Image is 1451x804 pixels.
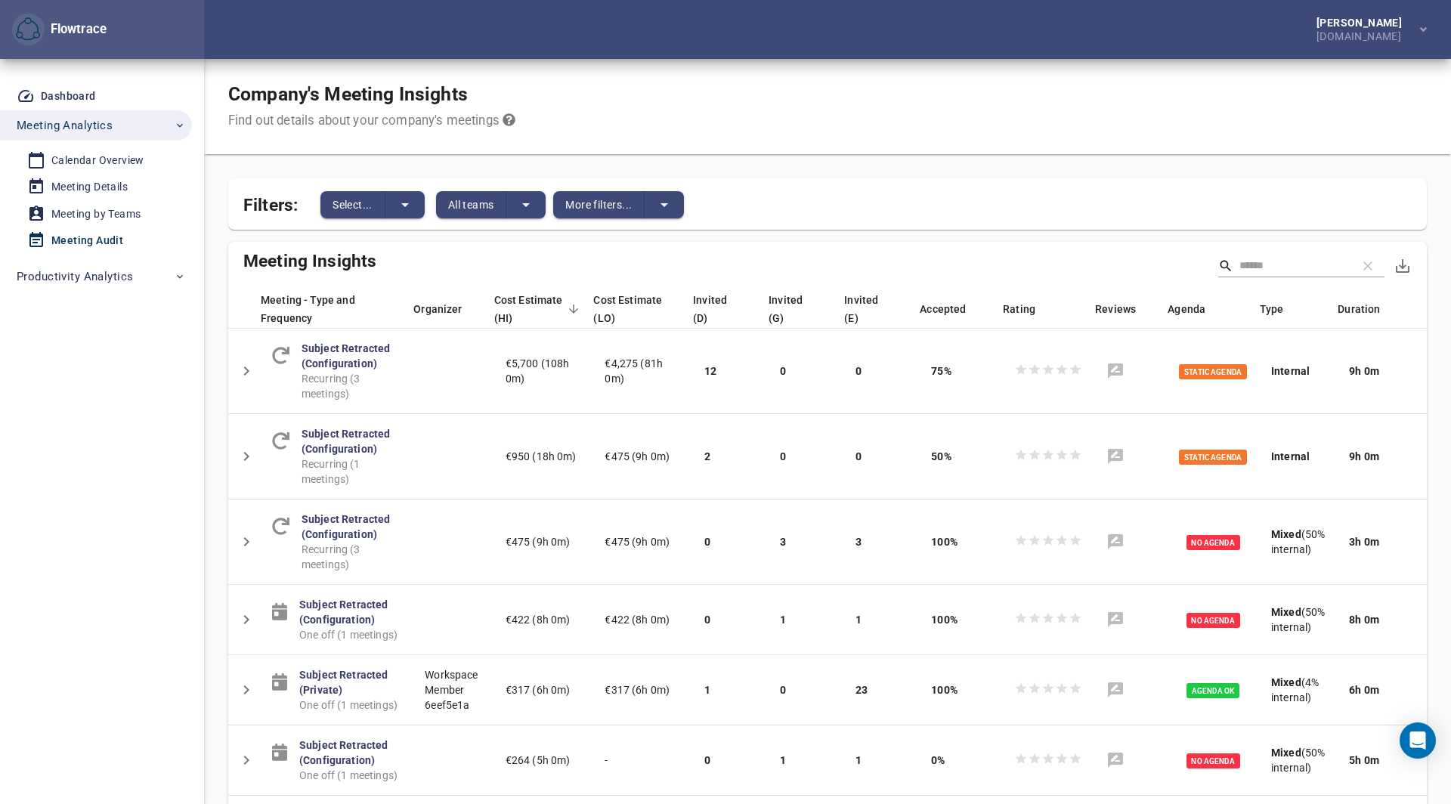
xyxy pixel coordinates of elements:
span: 100% [931,536,958,548]
div: Flowtrace [45,20,107,39]
td: €317 (6h 0m) [592,655,692,725]
div: Agenda [1168,300,1258,318]
button: Detail panel visibility toggle [228,742,265,778]
span: Select... [333,196,373,214]
span: 1 [780,754,786,766]
span: What % of internal (direct & group) invites are accepted. [920,300,966,318]
a: Subject Retracted (Configuration) [302,342,391,370]
div: Open Intercom Messenger [1400,722,1436,759]
span: One off (1 meetings) [299,627,401,642]
span: No Agenda [1186,535,1240,550]
span: Average rating from meeting participants who have accepted the meeting. [1003,300,1035,318]
span: 0% [931,754,945,766]
span: Duration [1338,300,1400,318]
div: No ratings found for this meeting. [1014,682,1082,699]
div: split button [553,191,684,218]
span: Organizer [413,300,481,318]
span: Formula: accepted invites * duration of events * hourly cost estimate. Cost estimate is based on ... [593,291,664,327]
svg: No reviews found for this meeting. [1106,681,1125,699]
div: No ratings found for this meeting. [1014,448,1082,465]
svg: No reviews found for this meeting. [1106,447,1125,465]
button: Flowtrace [12,14,45,46]
span: How many written feedbacks are available for this meeting. [1095,300,1136,318]
div: Duration [1338,300,1426,318]
div: [DOMAIN_NAME] [1316,28,1408,42]
div: No ratings found for this meeting. [1014,363,1082,380]
td: €264 (5h 0m) [493,725,593,796]
div: Meeting Details [51,178,128,196]
div: Type [1260,300,1336,318]
div: (50% internal) [1271,527,1325,557]
div: Meeting - Type and Frequency [261,291,412,327]
button: More filters... [553,191,645,218]
b: Mixed [1271,606,1301,618]
div: split button [320,191,425,218]
span: 2 [704,450,710,462]
h1: Company's Meeting Insights [228,83,515,106]
button: Detail panel visibility toggle [228,601,265,638]
span: 1 [855,614,862,626]
button: Select... [320,191,385,218]
a: Subject Retracted (Private) [299,669,388,696]
td: - [592,725,692,796]
span: More filters... [565,196,632,214]
span: 0 [704,614,710,626]
div: Invited (G) [769,291,843,327]
button: [PERSON_NAME][DOMAIN_NAME] [1292,13,1439,46]
span: 0 [704,536,710,548]
a: Subject Retracted (Configuration) [302,513,391,540]
div: Flowtrace [12,14,107,46]
div: [PERSON_NAME] [1316,17,1408,28]
span: 0 [855,450,862,462]
div: Meeting Audit [51,231,123,250]
span: Is internal meeting or does invitees contain external participants. [1260,300,1284,318]
div: (4% internal) [1271,675,1325,705]
span: 3 [855,536,862,548]
img: Flowtrace [16,17,40,42]
div: split button [436,191,546,218]
td: €475 (9h 0m) [493,499,593,585]
button: Export [1384,248,1421,284]
a: Subject Retracted (Configuration) [299,598,388,626]
div: 9h 0m [1349,363,1415,379]
span: Static Agenda [1179,364,1247,379]
span: Internal meeting participants invited directly to the meeting events. [693,291,738,327]
button: Detail panel visibility toggle [228,672,265,708]
svg: No reviews found for this meeting. [1106,611,1125,629]
span: 0 [855,365,862,377]
span: 12 [704,365,716,377]
svg: No reviews found for this meeting. [1106,362,1125,380]
td: €4,275 (81h 0m) [592,329,692,414]
a: Subject Retracted (Configuration) [302,428,391,455]
span: Agenda OK [1186,683,1239,698]
div: Cost Estimate (LO) [593,291,691,327]
div: 9h 0m [1349,449,1415,464]
div: (50% internal) [1271,745,1325,775]
div: No ratings found for this meeting. [1014,752,1082,769]
td: €422 (8h 0m) [493,585,593,655]
span: 100% [931,684,958,696]
button: Detail panel visibility toggle [228,524,265,560]
svg: Search [1218,258,1233,274]
span: Meeting - Type and Frequency [261,291,403,327]
span: Meeting Insights [243,242,376,274]
span: 0 [780,684,786,696]
b: Internal [1271,365,1310,377]
span: Filters: [243,186,298,218]
span: No Agenda [1186,613,1240,628]
div: 5h 0m [1349,753,1415,768]
b: Mixed [1271,528,1301,540]
div: Organizer [413,300,492,318]
td: Workspace Member 6eef5e1a [413,655,493,725]
span: Meeting Analytics [17,116,113,135]
div: Cost Estimate (HI) [494,291,592,327]
div: 3h 0m [1349,534,1415,549]
input: Search [1239,255,1345,277]
button: Detail panel visibility toggle [228,353,265,389]
span: Formula: (total invites - declined invites) * duration of events * hourly cost estimate. Cost est... [494,291,564,327]
a: Subject Retracted (Configuration) [299,739,388,766]
td: €475 (9h 0m) [592,499,692,585]
b: Internal [1271,450,1310,462]
span: 0 [780,450,786,462]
